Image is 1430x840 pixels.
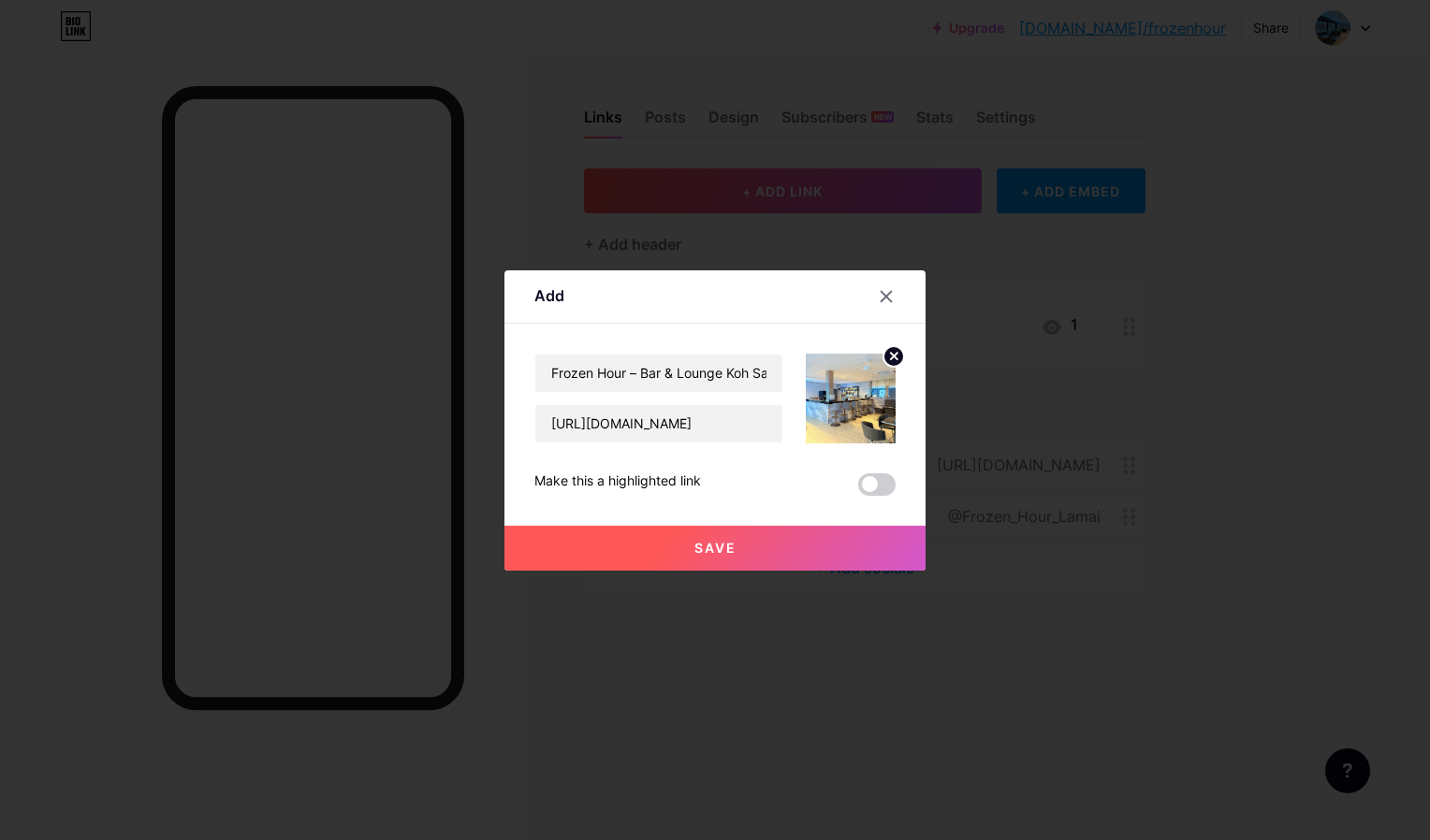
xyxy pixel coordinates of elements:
[535,355,782,392] input: Title
[694,540,737,556] span: Save
[535,405,782,442] input: URL
[534,473,701,496] div: Make this a highlighted link
[504,526,926,571] button: Save
[806,354,896,443] img: link_thumbnail
[534,287,564,304] div: Add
